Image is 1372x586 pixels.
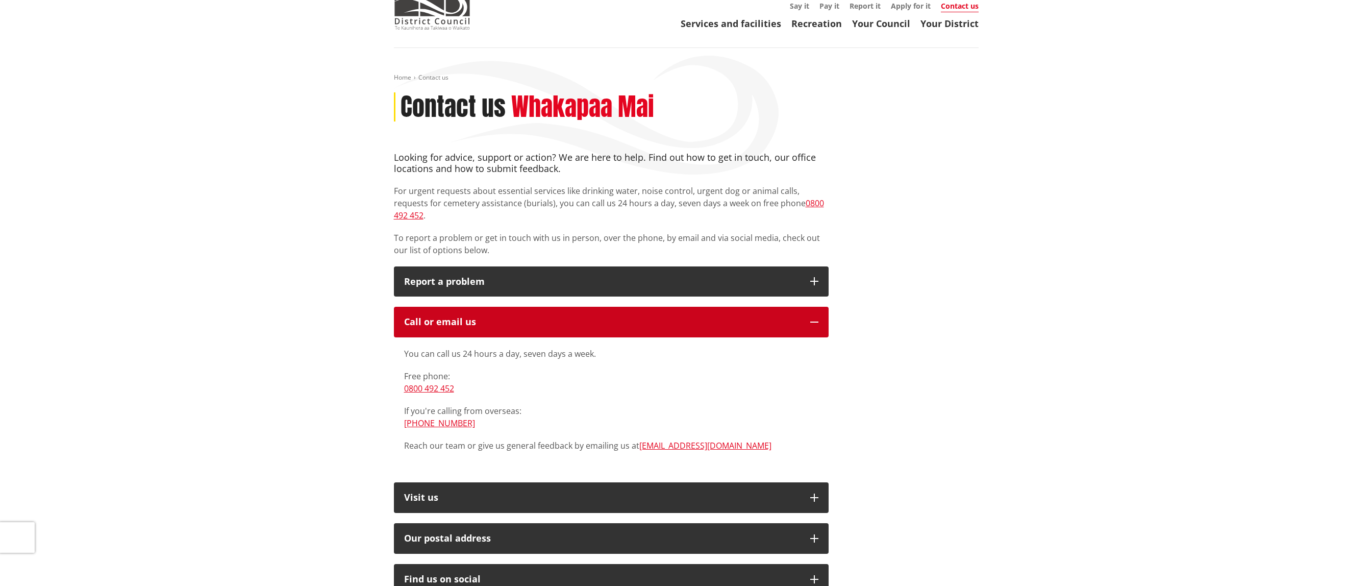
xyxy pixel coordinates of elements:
a: Recreation [791,17,842,30]
button: Visit us [394,482,829,513]
h2: Our postal address [404,533,800,544]
p: Visit us [404,493,800,503]
a: 0800 492 452 [394,198,824,221]
div: Call or email us [404,317,800,327]
a: Services and facilities [681,17,781,30]
h2: Whakapaa Mai [511,92,654,122]
h1: Contact us [401,92,506,122]
p: You can call us 24 hours a day, seven days a week. [404,348,818,360]
p: Report a problem [404,277,800,287]
p: To report a problem or get in touch with us in person, over the phone, by email and via social me... [394,232,829,256]
button: Report a problem [394,266,829,297]
a: [PHONE_NUMBER] [404,418,475,429]
a: Apply for it [891,1,931,11]
button: Call or email us [394,307,829,337]
h4: Looking for advice, support or action? We are here to help. Find out how to get in touch, our off... [394,152,829,174]
a: 0800 492 452 [404,383,454,394]
p: For urgent requests about essential services like drinking water, noise control, urgent dog or an... [394,185,829,222]
p: Reach our team or give us general feedback by emailing us at [404,439,818,452]
nav: breadcrumb [394,74,979,82]
button: Our postal address [394,523,829,554]
a: [EMAIL_ADDRESS][DOMAIN_NAME] [639,440,771,451]
div: Find us on social [404,574,800,584]
a: Say it [790,1,809,11]
p: Free phone: [404,370,818,395]
a: Pay it [819,1,839,11]
p: If you're calling from overseas: [404,405,818,429]
a: Report it [850,1,881,11]
a: Your District [920,17,979,30]
iframe: Messenger Launcher [1325,543,1362,580]
span: Contact us [418,73,448,82]
a: Contact us [941,1,979,12]
a: Your Council [852,17,910,30]
a: Home [394,73,411,82]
